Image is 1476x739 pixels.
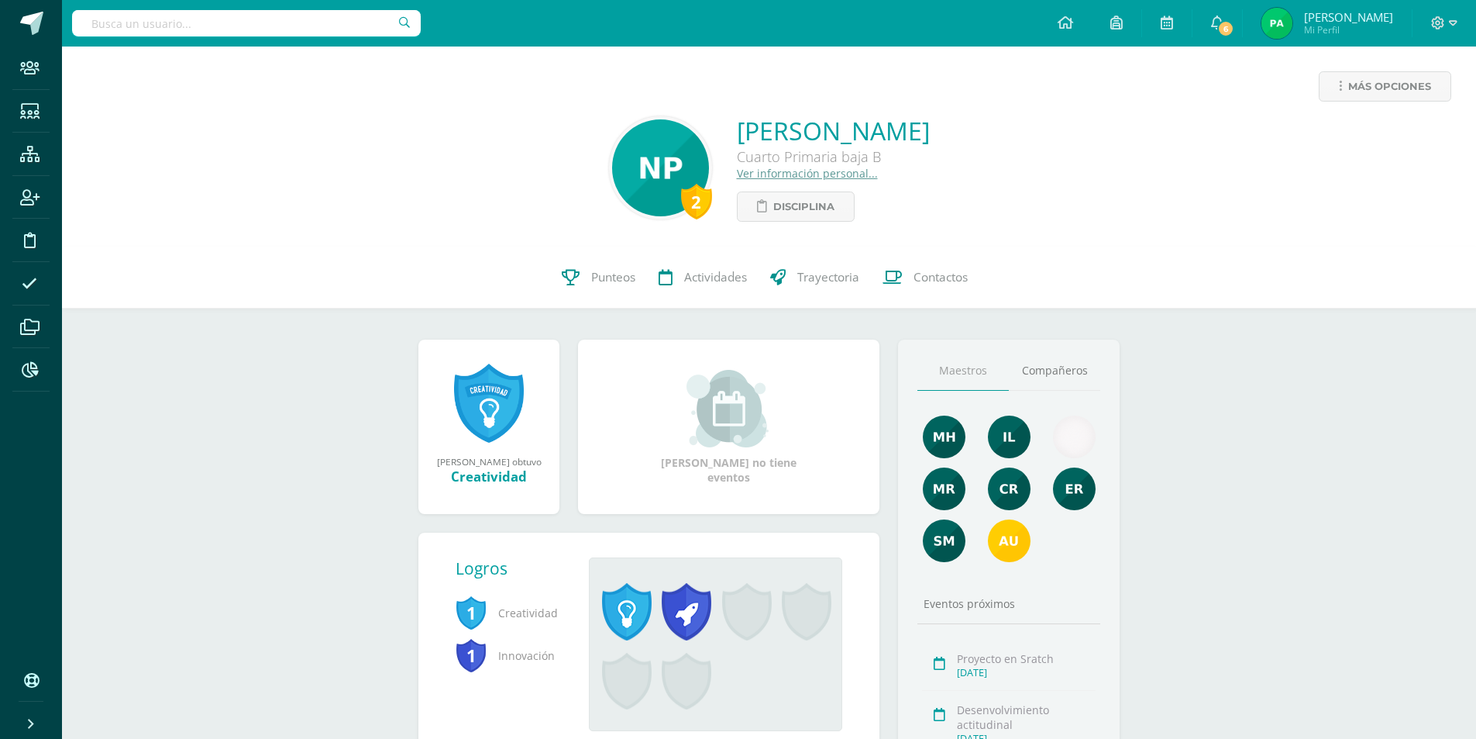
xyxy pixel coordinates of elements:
[684,269,747,285] span: Actividades
[923,468,965,510] img: de7dd2f323d4d3ceecd6bfa9930379e0.png
[456,592,564,634] span: Creatividad
[434,468,544,485] div: Creatividad
[988,416,1030,458] img: 995ea58681eab39e12b146a705900397.png
[1261,8,1292,39] img: ea606af391f2c2e5188f5482682bdea3.png
[1053,416,1096,458] img: e9df36c1336c5928a7302568129380da.png
[871,247,979,309] a: Contactos
[759,247,871,309] a: Trayectoria
[647,247,759,309] a: Actividades
[612,119,709,216] img: 454ecf649db85c8cfa1eee4d9c20bc0d.png
[957,703,1096,732] div: Desenvolvimiento actitudinal
[652,370,807,485] div: [PERSON_NAME] no tiene eventos
[957,666,1096,679] div: [DATE]
[434,455,544,468] div: [PERSON_NAME] obtuvo
[913,269,968,285] span: Contactos
[737,192,855,222] a: Disciplina
[917,596,1100,611] div: Eventos próximos
[923,416,965,458] img: ba90ae0a71b5cc59f48a45ce1cfd1324.png
[681,184,712,219] div: 2
[456,595,487,630] span: 1
[1304,9,1393,25] span: [PERSON_NAME]
[456,637,487,673] span: 1
[988,520,1030,562] img: 64a9719c1cc1ef513aa09b53fb69bc95.png
[456,558,576,579] div: Logros
[1217,20,1234,37] span: 6
[988,468,1030,510] img: 104ce5d173fec743e2efb93366794204.png
[737,147,930,166] div: Cuarto Primaria baja B
[773,192,834,221] span: Disciplina
[1348,72,1431,101] span: Más opciones
[550,247,647,309] a: Punteos
[797,269,859,285] span: Trayectoria
[923,520,965,562] img: 6e5fe0f518d889198993e8d3934614a7.png
[737,114,930,147] a: [PERSON_NAME]
[686,370,771,447] img: event_small.png
[917,351,1009,391] a: Maestros
[957,651,1096,666] div: Proyecto en Sratch
[456,634,564,677] span: Innovación
[1053,468,1096,510] img: 6ee8f939e44d4507d8a11da0a8fde545.png
[591,269,635,285] span: Punteos
[72,10,421,36] input: Busca un usuario...
[1319,71,1451,102] a: Más opciones
[1304,23,1393,36] span: Mi Perfil
[737,166,878,181] a: Ver información personal...
[1009,351,1100,391] a: Compañeros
